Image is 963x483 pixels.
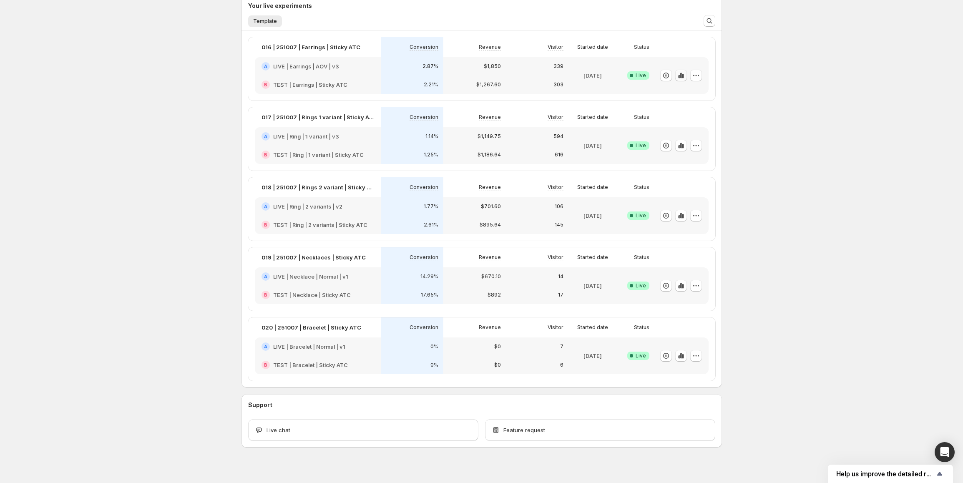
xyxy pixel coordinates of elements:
h2: B [264,362,267,367]
span: Live [636,282,646,289]
p: $0 [494,362,501,368]
button: Search and filter results [704,15,715,27]
h2: A [264,344,267,349]
div: Open Intercom Messenger [935,442,955,462]
p: 019 | 251007 | Necklaces | Sticky ATC [261,253,366,262]
p: 14.29% [420,273,438,280]
span: Live [636,212,646,219]
p: Conversion [410,44,438,50]
p: 0% [430,343,438,350]
p: $1,186.64 [478,151,501,158]
h3: Your live experiments [248,2,312,10]
p: Visitor [548,254,563,261]
span: Live [636,72,646,79]
p: Visitor [548,324,563,331]
h2: B [264,292,267,297]
p: Revenue [479,114,501,121]
p: [DATE] [583,71,602,80]
p: $1,149.75 [478,133,501,140]
p: 1.77% [424,203,438,210]
h3: Support [248,401,272,409]
h2: LIVE | Necklace | Normal | v1 [273,272,348,281]
p: $892 [488,292,501,298]
h2: TEST | Necklace | Sticky ATC [273,291,351,299]
p: Revenue [479,44,501,50]
h2: A [264,64,267,69]
h2: B [264,82,267,87]
h2: LIVE | Earrings | AOV | v3 [273,62,339,70]
button: Show survey - Help us improve the detailed report for A/B campaigns [836,469,945,479]
p: Visitor [548,44,563,50]
p: Status [634,44,649,50]
p: 2.21% [424,81,438,88]
p: Conversion [410,254,438,261]
h2: TEST | Ring | 2 variants | Sticky ATC [273,221,367,229]
p: Revenue [479,254,501,261]
h2: B [264,222,267,227]
p: 018 | 251007 | Rings 2 variant | Sticky ATC [261,183,374,191]
h2: LIVE | Bracelet | Normal | v1 [273,342,345,351]
p: 6 [560,362,563,368]
p: 020 | 251007 | Bracelet | Sticky ATC [261,323,361,332]
p: 017 | 251007 | Rings 1 variant | Sticky ATC [261,113,374,121]
span: Live [636,142,646,149]
h2: TEST | Earrings | Sticky ATC [273,80,347,89]
p: 106 [555,203,563,210]
p: 14 [558,273,563,280]
p: 594 [553,133,563,140]
p: Revenue [479,324,501,331]
p: [DATE] [583,282,602,290]
span: Live chat [267,426,290,434]
p: 145 [555,221,563,228]
p: 1.25% [424,151,438,158]
p: [DATE] [583,141,602,150]
p: Started date [577,44,608,50]
p: 17 [558,292,563,298]
p: 0% [430,362,438,368]
h2: B [264,152,267,157]
p: $670.10 [481,273,501,280]
p: Status [634,114,649,121]
p: $0 [494,343,501,350]
p: $1,850 [484,63,501,70]
p: Started date [577,254,608,261]
p: Conversion [410,184,438,191]
p: $701.60 [481,203,501,210]
p: Status [634,254,649,261]
p: Visitor [548,184,563,191]
p: [DATE] [583,211,602,220]
p: Conversion [410,324,438,331]
p: $895.64 [480,221,501,228]
p: $1,267.60 [476,81,501,88]
h2: LIVE | Ring | 2 variants | v2 [273,202,342,211]
p: 1.14% [425,133,438,140]
h2: A [264,274,267,279]
h2: TEST | Bracelet | Sticky ATC [273,361,348,369]
p: Revenue [479,184,501,191]
p: Status [634,324,649,331]
span: Template [253,18,277,25]
span: Help us improve the detailed report for A/B campaigns [836,470,935,478]
p: 616 [555,151,563,158]
span: Live [636,352,646,359]
p: Visitor [548,114,563,121]
p: 7 [560,343,563,350]
p: 2.61% [424,221,438,228]
p: 016 | 251007 | Earrings | Sticky ATC [261,43,360,51]
p: Started date [577,114,608,121]
p: [DATE] [583,352,602,360]
h2: TEST | Ring | 1 variant | Sticky ATC [273,151,364,159]
h2: A [264,204,267,209]
span: Feature request [503,426,545,434]
p: 2.87% [422,63,438,70]
p: Status [634,184,649,191]
p: Started date [577,324,608,331]
p: Started date [577,184,608,191]
h2: A [264,134,267,139]
p: Conversion [410,114,438,121]
p: 17.65% [421,292,438,298]
p: 339 [553,63,563,70]
p: 303 [553,81,563,88]
h2: LIVE | Ring | 1 variant | v3 [273,132,339,141]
